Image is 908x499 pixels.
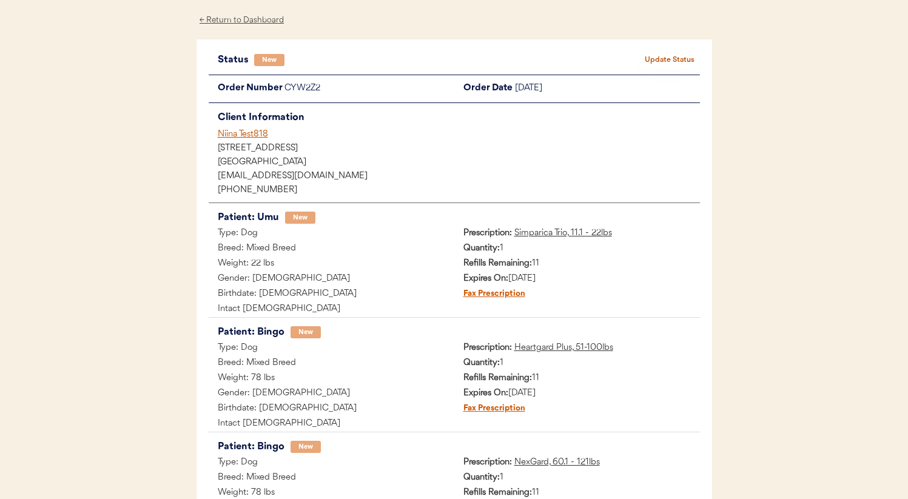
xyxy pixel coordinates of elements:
[218,172,700,181] div: [EMAIL_ADDRESS][DOMAIN_NAME]
[514,229,612,238] u: Simparica Trio, 11.1 - 22lbs
[454,371,700,386] div: 11
[463,458,512,467] strong: Prescription:
[197,13,288,27] div: ← Return to Dashboard
[463,473,500,482] strong: Quantity:
[218,209,279,226] div: Patient: Umu
[209,386,454,401] div: Gender: [DEMOGRAPHIC_DATA]
[218,128,700,141] div: Niina Test818
[454,287,525,302] div: Fax Prescription
[454,241,700,256] div: 1
[209,471,454,486] div: Breed: Mixed Breed
[218,186,700,195] div: [PHONE_NUMBER]
[454,401,525,417] div: Fax Prescription
[209,287,454,302] div: Birthdate: [DEMOGRAPHIC_DATA]
[454,272,700,287] div: [DATE]
[463,389,508,398] strong: Expires On:
[209,371,454,386] div: Weight: 78 lbs
[209,256,454,272] div: Weight: 22 lbs
[463,358,500,367] strong: Quantity:
[209,401,454,417] div: Birthdate: [DEMOGRAPHIC_DATA]
[515,81,700,96] div: [DATE]
[209,272,454,287] div: Gender: [DEMOGRAPHIC_DATA]
[463,274,508,283] strong: Expires On:
[209,241,454,256] div: Breed: Mixed Breed
[284,81,454,96] div: CYW2Z2
[209,417,454,432] div: Intact [DEMOGRAPHIC_DATA]
[463,373,532,383] strong: Refills Remaining:
[209,341,454,356] div: Type: Dog
[463,343,512,352] strong: Prescription:
[514,458,600,467] u: NexGard, 60.1 - 121lbs
[454,471,700,486] div: 1
[209,81,284,96] div: Order Number
[463,229,512,238] strong: Prescription:
[218,109,700,126] div: Client Information
[218,144,700,153] div: [STREET_ADDRESS]
[209,226,454,241] div: Type: Dog
[463,259,532,268] strong: Refills Remaining:
[218,158,700,167] div: [GEOGRAPHIC_DATA]
[209,302,454,317] div: Intact [DEMOGRAPHIC_DATA]
[463,244,500,253] strong: Quantity:
[463,488,532,497] strong: Refills Remaining:
[218,438,284,455] div: Patient: Bingo
[639,52,700,69] button: Update Status
[218,52,254,69] div: Status
[209,455,454,471] div: Type: Dog
[209,356,454,371] div: Breed: Mixed Breed
[218,324,284,341] div: Patient: Bingo
[454,386,700,401] div: [DATE]
[454,356,700,371] div: 1
[454,81,515,96] div: Order Date
[454,256,700,272] div: 11
[514,343,613,352] u: Heartgard Plus, 51-100lbs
